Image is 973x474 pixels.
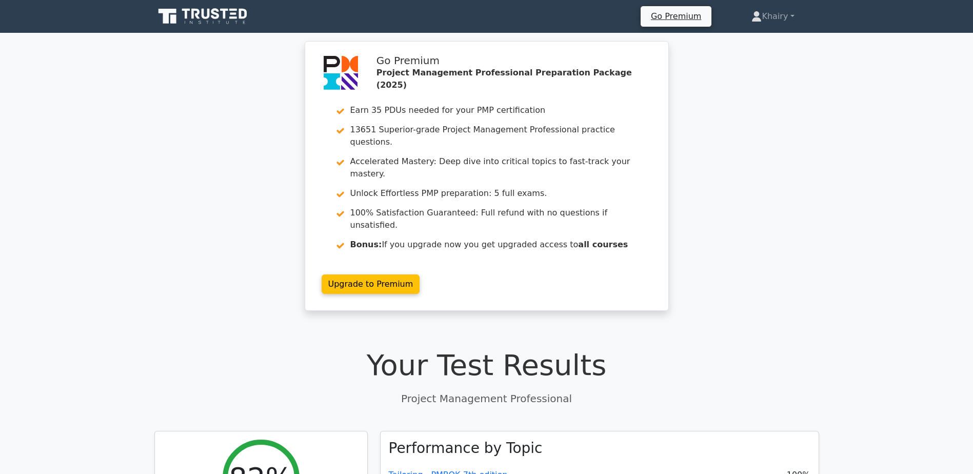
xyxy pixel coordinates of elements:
[154,391,819,406] p: Project Management Professional
[389,440,543,457] h3: Performance by Topic
[154,348,819,382] h1: Your Test Results
[727,6,819,27] a: Khairy
[322,274,420,294] a: Upgrade to Premium
[645,9,707,23] a: Go Premium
